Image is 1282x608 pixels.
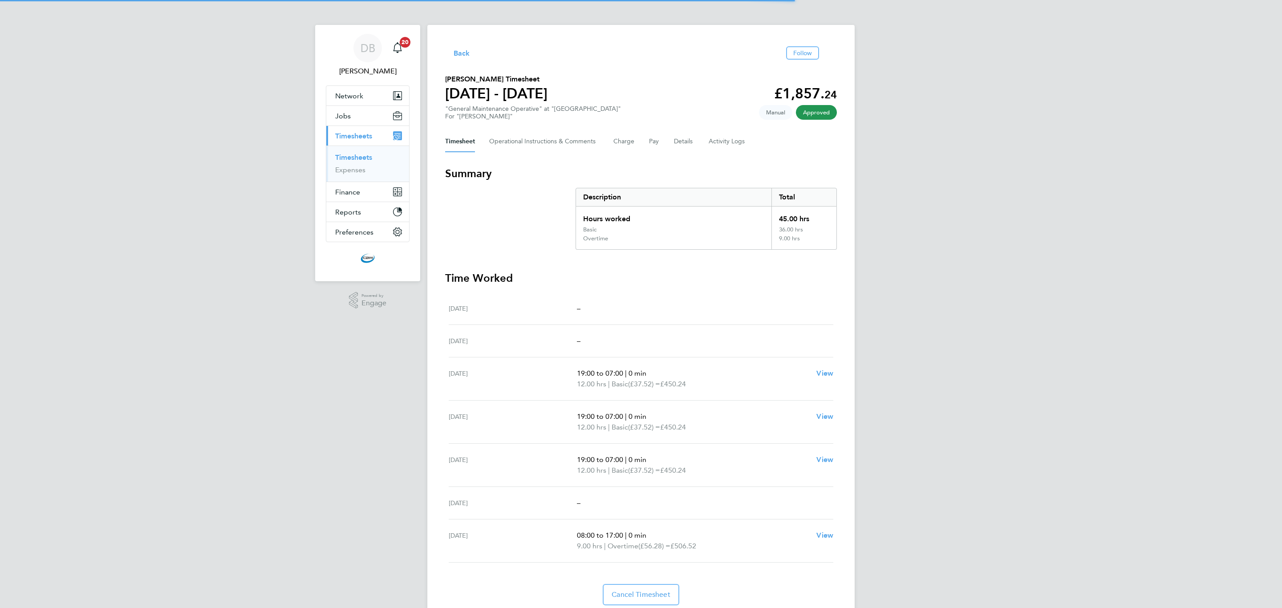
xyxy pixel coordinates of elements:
span: Preferences [335,228,373,236]
a: 20 [389,34,406,62]
span: Daniel Barber [326,66,410,77]
div: [DATE] [449,368,577,389]
button: Cancel Timesheet [603,584,679,605]
div: Description [576,188,771,206]
h3: Time Worked [445,271,837,285]
img: cbwstaffingsolutions-logo-retina.png [361,251,375,265]
section: Timesheet [445,166,837,605]
button: Timesheets Menu [823,51,837,55]
div: [DATE] [449,498,577,508]
span: View [816,531,833,539]
h3: Summary [445,166,837,181]
button: Back [445,47,470,58]
div: [DATE] [449,303,577,314]
button: Finance [326,182,409,202]
a: Go to home page [326,251,410,265]
div: Overtime [583,235,608,242]
span: 12.00 hrs [577,423,606,431]
span: – [577,336,580,345]
span: (£37.52) = [628,423,660,431]
span: 12.00 hrs [577,466,606,474]
span: 0 min [629,455,646,464]
nav: Main navigation [315,25,420,281]
div: [DATE] [449,411,577,433]
span: View [816,412,833,421]
button: Reports [326,202,409,222]
span: Timesheets [335,132,372,140]
a: DB[PERSON_NAME] [326,34,410,77]
button: Timesheets [326,126,409,146]
span: Basic [612,379,628,389]
button: Follow [786,46,819,60]
h2: [PERSON_NAME] Timesheet [445,74,548,85]
span: 0 min [629,412,646,421]
div: [DATE] [449,454,577,476]
span: £450.24 [660,466,686,474]
span: Cancel Timesheet [612,590,670,599]
span: Follow [793,49,812,57]
span: – [577,304,580,312]
span: Powered by [361,292,386,300]
span: | [625,412,627,421]
div: [DATE] [449,530,577,551]
a: Timesheets [335,153,372,162]
span: £450.24 [660,380,686,388]
span: (£37.52) = [628,466,660,474]
a: View [816,411,833,422]
div: Basic [583,226,596,233]
div: Summary [576,188,837,250]
span: Finance [335,188,360,196]
span: | [625,531,627,539]
span: 19:00 to 07:00 [577,369,623,377]
span: 24 [824,88,837,101]
div: For "[PERSON_NAME]" [445,113,621,120]
span: Jobs [335,112,351,120]
span: DB [361,42,375,54]
span: | [625,455,627,464]
div: 45.00 hrs [771,207,836,226]
button: Network [326,86,409,105]
span: Network [335,92,363,100]
div: [DATE] [449,336,577,346]
span: | [608,380,610,388]
span: 19:00 to 07:00 [577,455,623,464]
span: This timesheet was manually created. [759,105,792,120]
span: (£37.52) = [628,380,660,388]
app-decimal: £1,857. [774,85,837,102]
span: 08:00 to 17:00 [577,531,623,539]
button: Pay [649,131,660,152]
span: Reports [335,208,361,216]
span: Basic [612,465,628,476]
a: Expenses [335,166,365,174]
button: Charge [613,131,635,152]
span: | [604,542,606,550]
button: Details [674,131,694,152]
button: Preferences [326,222,409,242]
span: Back [454,48,470,59]
button: Jobs [326,106,409,126]
span: 20 [400,37,410,48]
span: £450.24 [660,423,686,431]
span: 0 min [629,531,646,539]
a: View [816,454,833,465]
span: – [577,499,580,507]
div: 9.00 hrs [771,235,836,249]
span: Engage [361,300,386,307]
a: View [816,368,833,379]
span: 0 min [629,369,646,377]
div: Total [771,188,836,206]
span: This timesheet has been approved. [796,105,837,120]
span: 9.00 hrs [577,542,602,550]
div: 36.00 hrs [771,226,836,235]
div: Timesheets [326,146,409,182]
span: (£56.28) = [638,542,670,550]
button: Operational Instructions & Comments [489,131,599,152]
span: Overtime [608,541,638,551]
span: | [608,423,610,431]
button: Timesheet [445,131,475,152]
div: "General Maintenance Operative" at "[GEOGRAPHIC_DATA]" [445,105,621,120]
span: | [625,369,627,377]
span: View [816,455,833,464]
span: Basic [612,422,628,433]
div: Hours worked [576,207,771,226]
